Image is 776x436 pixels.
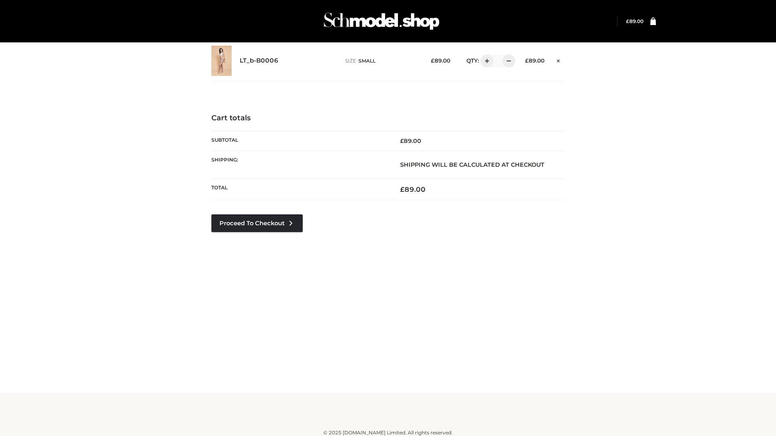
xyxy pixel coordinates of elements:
[431,57,450,64] bdi: 89.00
[321,5,442,37] img: Schmodel Admin 964
[211,131,388,151] th: Subtotal
[431,57,434,64] span: £
[400,161,544,168] strong: Shipping will be calculated at checkout
[240,57,278,65] a: LT_b-B0006
[458,55,512,67] div: QTY:
[358,58,375,64] span: SMALL
[345,57,418,65] p: size :
[525,57,544,64] bdi: 89.00
[626,18,643,24] a: £89.00
[626,18,643,24] bdi: 89.00
[211,179,388,200] th: Total
[211,114,565,123] h4: Cart totals
[400,185,426,193] bdi: 89.00
[552,55,565,65] a: Remove this item
[626,18,629,24] span: £
[400,137,404,145] span: £
[211,151,388,178] th: Shipping:
[525,57,529,64] span: £
[211,214,303,232] a: Proceed to Checkout
[400,137,421,145] bdi: 89.00
[211,46,232,76] img: LT_b-B0006 - SMALL
[400,185,405,193] span: £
